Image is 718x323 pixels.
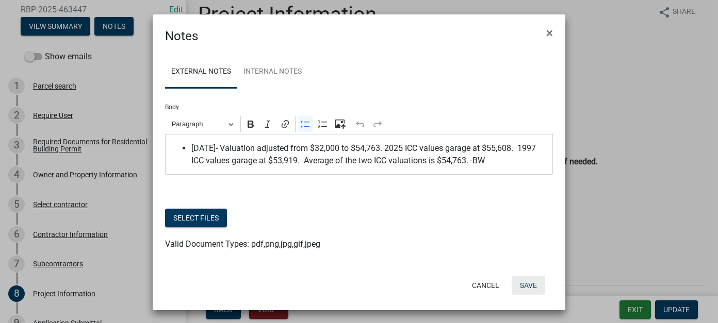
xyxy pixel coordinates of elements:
button: Paragraph, Heading [167,116,238,132]
button: Select files [165,209,227,227]
a: External Notes [165,56,237,89]
button: Save [512,276,545,295]
div: Editor editing area: main. Press Alt+0 for help. [165,134,553,175]
h4: Notes [165,27,198,45]
button: Close [538,19,561,47]
span: [DATE]- Valuation adjusted from $32,000 to $54,763. 2025 ICC values garage at $55,608. 1997 ICC v... [191,142,548,167]
button: Cancel [464,276,508,295]
span: × [546,26,553,40]
label: Body [165,104,179,110]
span: Paragraph [172,118,225,130]
span: Valid Document Types: pdf,png,jpg,gif,jpeg [165,239,320,249]
a: Internal Notes [237,56,308,89]
div: Editor toolbar [165,114,553,134]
